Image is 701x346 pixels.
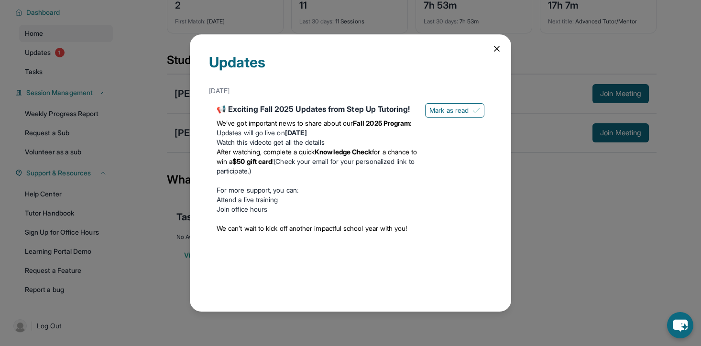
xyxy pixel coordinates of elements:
[217,138,266,146] a: Watch this video
[217,138,417,147] li: to get all the details
[315,148,372,156] strong: Knowledge Check
[217,103,417,115] div: 📢 Exciting Fall 2025 Updates from Step Up Tutoring!
[217,185,417,195] p: For more support, you can:
[667,312,693,338] button: chat-button
[217,147,417,176] li: (Check your email for your personalized link to participate.)
[217,224,407,232] span: We can’t wait to kick off another impactful school year with you!
[425,103,484,118] button: Mark as read
[217,148,315,156] span: After watching, complete a quick
[429,106,469,115] span: Mark as read
[285,129,307,137] strong: [DATE]
[217,205,267,213] a: Join office hours
[232,157,272,165] strong: $50 gift card
[217,119,353,127] span: We’ve got important news to share about our
[472,107,480,114] img: Mark as read
[209,82,492,99] div: [DATE]
[217,128,417,138] li: Updates will go live on
[209,54,492,82] div: Updates
[217,195,278,204] a: Attend a live training
[353,119,412,127] strong: Fall 2025 Program:
[272,157,274,165] span: !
